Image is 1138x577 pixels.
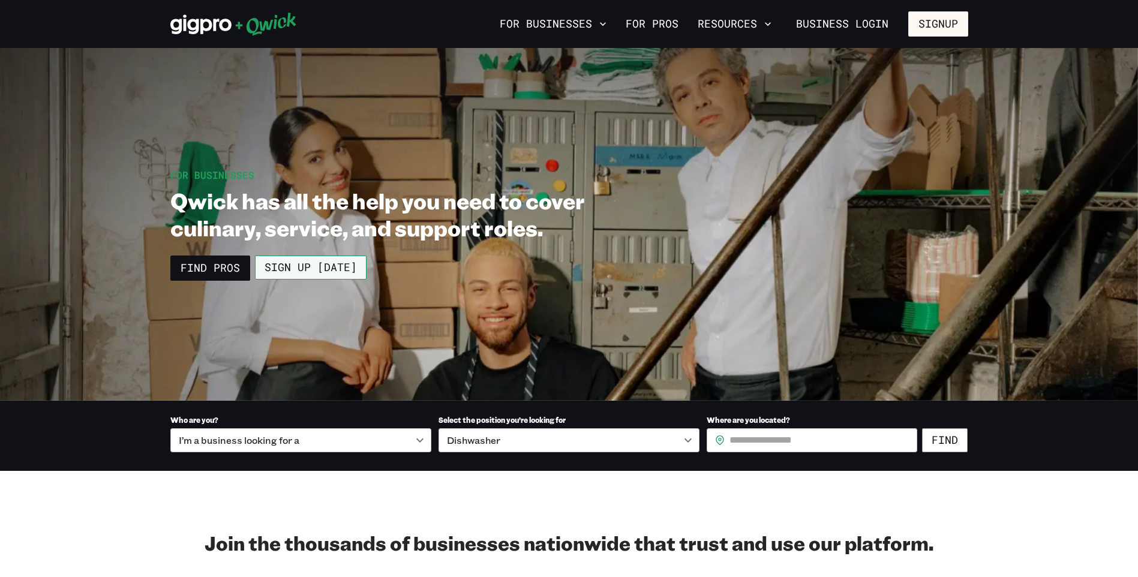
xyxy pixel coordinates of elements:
h1: Qwick has all the help you need to cover culinary, service, and support roles. [170,187,649,241]
h2: Join the thousands of businesses nationwide that trust and use our platform. [170,531,968,555]
a: Find Pros [170,256,250,281]
div: Dishwasher [439,428,699,452]
span: Where are you located? [707,415,790,425]
button: For Businesses [495,14,611,34]
button: Find [922,428,968,452]
a: Business Login [786,11,899,37]
button: Resources [693,14,776,34]
a: For Pros [621,14,683,34]
span: For Businesses [170,169,254,181]
span: Who are you? [170,415,218,425]
span: Select the position you’re looking for [439,415,566,425]
div: I’m a business looking for a [170,428,431,452]
a: Sign up [DATE] [255,256,367,280]
button: Signup [908,11,968,37]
